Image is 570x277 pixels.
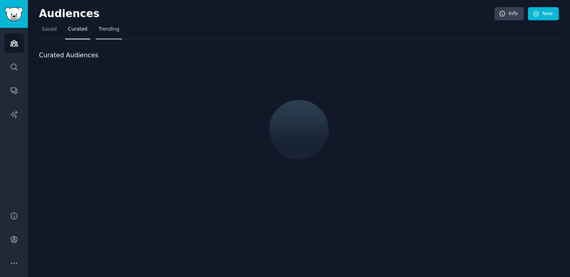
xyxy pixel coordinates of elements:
img: GummySearch logo [5,7,23,21]
a: Trending [96,23,122,39]
span: Curated [68,26,87,33]
a: Curated [65,23,90,39]
span: Saved [42,26,57,33]
a: Saved [39,23,60,39]
a: Info [494,7,524,21]
span: Trending [99,26,119,33]
span: Curated Audiences [39,51,98,60]
h2: Audiences [39,8,494,20]
a: New [528,7,559,21]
